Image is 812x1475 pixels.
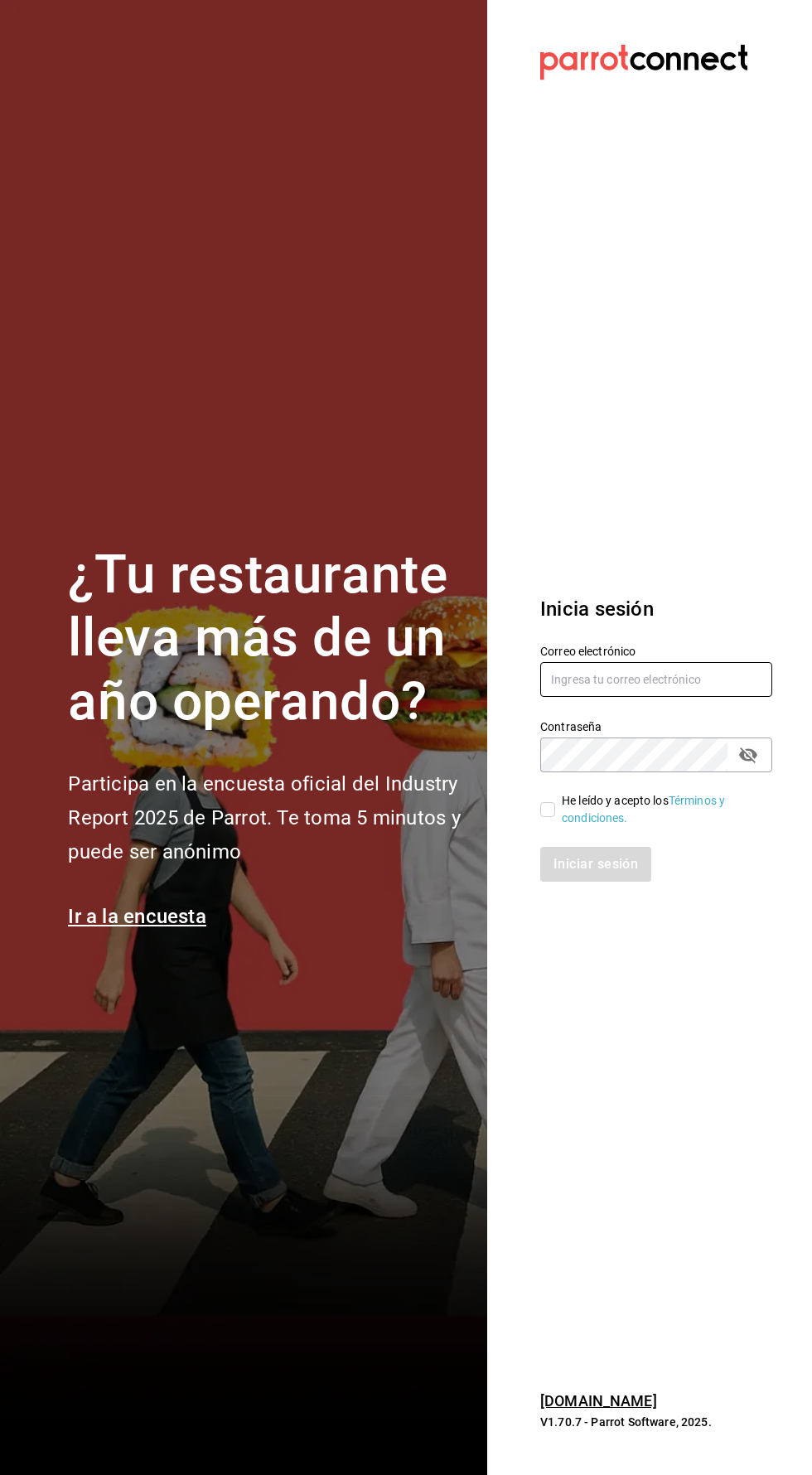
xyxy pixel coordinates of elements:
label: Contraseña [540,720,772,732]
label: Correo electrónico [540,645,772,656]
button: passwordField [734,741,762,769]
a: Términos y condiciones. [562,794,725,825]
h2: Participa en la encuesta oficial del Industry Report 2025 de Parrot. Te toma 5 minutos y puede se... [68,767,467,868]
h3: Inicia sesión [540,594,772,624]
p: V1.70.7 - Parrot Software, 2025. [540,1414,772,1430]
a: Ir a la encuesta [68,905,206,928]
a: [DOMAIN_NAME] [540,1392,657,1410]
h1: ¿Tu restaurante lleva más de un año operando? [68,544,467,734]
div: He leído y acepto los [562,792,759,827]
input: Ingresa tu correo electrónico [540,662,772,697]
